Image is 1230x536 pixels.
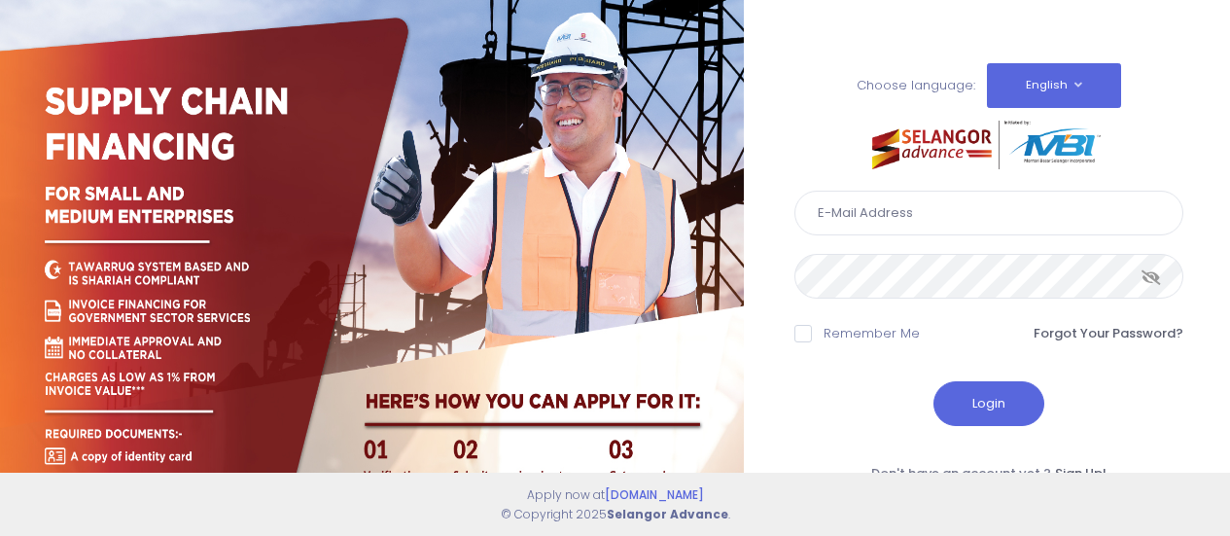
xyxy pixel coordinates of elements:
span: Don't have an account yet ? [871,464,1051,482]
label: Remember Me [824,324,920,343]
input: E-Mail Address [794,191,1183,235]
img: selangor-advance.png [872,121,1106,169]
a: [DOMAIN_NAME] [605,486,704,503]
a: Forgot Your Password? [1034,324,1183,343]
span: Apply now at © Copyright 2025 . [501,486,730,522]
strong: Selangor Advance [607,506,728,522]
button: English [987,63,1121,108]
button: Login [933,381,1044,426]
span: Choose language: [857,76,975,94]
a: Sign Up! [1055,464,1107,482]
